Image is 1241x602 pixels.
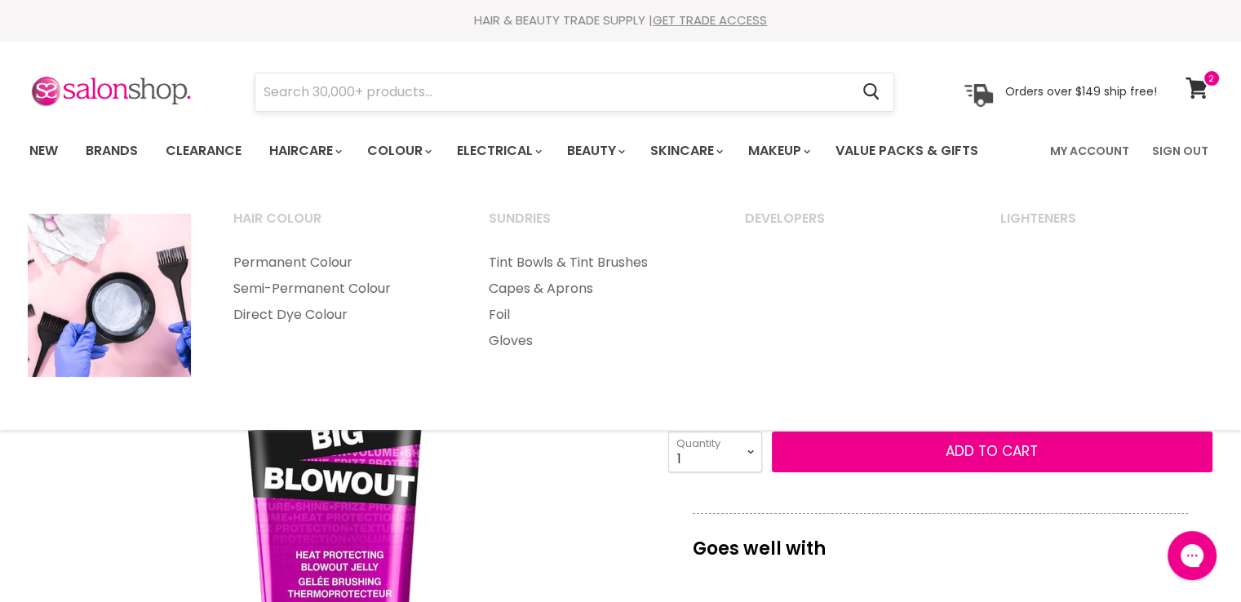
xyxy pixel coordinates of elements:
a: Brands [73,134,150,168]
a: Sundries [468,206,721,246]
p: Orders over $149 ship free! [1005,84,1157,99]
a: GET TRADE ACCESS [653,11,767,29]
a: Haircare [257,134,352,168]
span: Add to cart [946,441,1038,461]
a: Foil [468,302,721,328]
a: Gloves [468,328,721,354]
iframe: Gorgias live chat messenger [1159,525,1225,586]
a: Permanent Colour [213,250,466,276]
a: Developers [725,206,977,246]
a: Electrical [445,134,552,168]
input: Search [255,73,850,111]
button: Add to cart [772,432,1212,472]
a: Sign Out [1142,134,1218,168]
a: Makeup [736,134,820,168]
a: Colour [355,134,441,168]
ul: Main menu [213,250,466,328]
ul: Main menu [17,127,1016,175]
a: Value Packs & Gifts [823,134,991,168]
a: Hair Colour [213,206,466,246]
ul: Main menu [468,250,721,354]
a: Semi-Permanent Colour [213,276,466,302]
button: Search [850,73,893,111]
div: HAIR & BEAUTY TRADE SUPPLY | [9,12,1233,29]
a: Lighteners [980,206,1233,246]
a: Skincare [638,134,733,168]
a: Beauty [555,134,635,168]
a: Clearance [153,134,254,168]
nav: Main [9,127,1233,175]
a: Direct Dye Colour [213,302,466,328]
a: Capes & Aprons [468,276,721,302]
a: New [17,134,70,168]
p: Goes well with [693,513,1188,567]
select: Quantity [668,432,762,472]
a: Tint Bowls & Tint Brushes [468,250,721,276]
a: My Account [1040,134,1139,168]
form: Product [255,73,894,112]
